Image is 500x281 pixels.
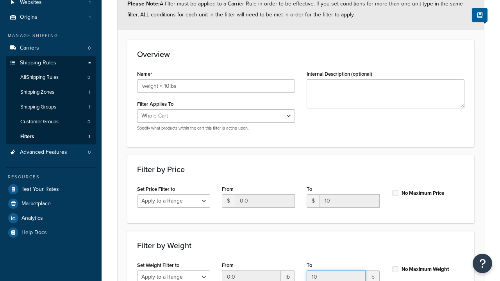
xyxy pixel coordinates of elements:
[6,70,96,85] a: AllShipping Rules0
[6,130,96,144] li: Filters
[21,201,51,207] span: Marketplace
[402,266,449,273] label: No Maximum Weight
[20,74,59,81] span: All Shipping Rules
[6,174,96,180] div: Resources
[472,8,487,22] button: Show Help Docs
[6,100,96,114] li: Shipping Groups
[137,101,173,107] label: Filter Applies To
[20,14,37,21] span: Origins
[20,60,56,66] span: Shipping Rules
[307,194,320,208] span: $
[20,149,67,156] span: Advanced Features
[6,197,96,211] a: Marketplace
[21,215,43,222] span: Analytics
[6,115,96,129] li: Customer Groups
[222,194,235,208] span: $
[6,182,96,196] a: Test Your Rates
[6,56,96,145] li: Shipping Rules
[6,10,96,25] li: Origins
[6,41,96,55] li: Carriers
[6,130,96,144] a: Filters1
[87,74,90,81] span: 0
[6,56,96,70] a: Shipping Rules
[6,100,96,114] a: Shipping Groups1
[20,104,56,110] span: Shipping Groups
[20,119,59,125] span: Customer Groups
[21,229,47,236] span: Help Docs
[307,262,312,268] label: To
[6,145,96,160] a: Advanced Features0
[6,226,96,240] a: Help Docs
[402,190,444,197] label: No Maximum Price
[88,45,91,52] span: 0
[88,133,90,140] span: 1
[137,165,464,174] h3: Filter by Price
[6,85,96,100] li: Shipping Zones
[137,125,295,131] p: Specify what products within the cart this filter is acting upon.
[307,71,372,77] label: Internal Description (optional)
[6,145,96,160] li: Advanced Features
[87,119,90,125] span: 0
[307,186,312,192] label: To
[6,85,96,100] a: Shipping Zones1
[20,45,39,52] span: Carriers
[137,71,152,77] label: Name
[89,104,90,110] span: 1
[6,211,96,225] a: Analytics
[137,241,464,250] h3: Filter by Weight
[89,89,90,96] span: 1
[6,115,96,129] a: Customer Groups0
[20,133,34,140] span: Filters
[6,32,96,39] div: Manage Shipping
[20,89,54,96] span: Shipping Zones
[137,186,175,192] label: Set Price Filter to
[137,262,179,268] label: Set Weight Filter to
[222,262,234,268] label: From
[88,149,91,156] span: 0
[137,50,464,59] h3: Overview
[222,186,234,192] label: From
[89,14,91,21] span: 1
[473,254,492,273] button: Open Resource Center
[21,186,59,193] span: Test Your Rates
[6,41,96,55] a: Carriers0
[6,10,96,25] a: Origins1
